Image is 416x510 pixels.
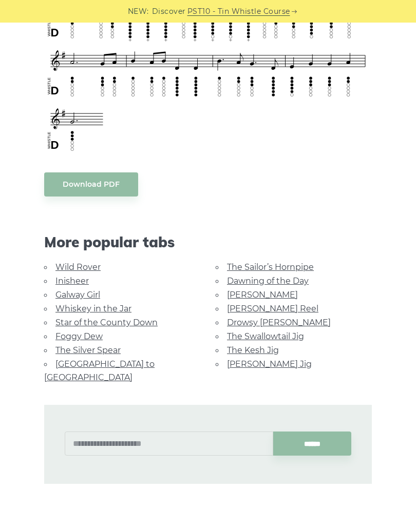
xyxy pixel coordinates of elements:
[187,6,290,17] a: PST10 - Tin Whistle Course
[55,290,100,300] a: Galway Girl
[44,233,372,251] span: More popular tabs
[227,304,318,313] a: [PERSON_NAME] Reel
[152,6,186,17] span: Discover
[227,331,304,341] a: The Swallowtail Jig
[55,262,101,272] a: Wild Rover
[128,6,149,17] span: NEW:
[44,359,155,382] a: [GEOGRAPHIC_DATA] to [GEOGRAPHIC_DATA]
[55,276,89,286] a: Inisheer
[227,345,279,355] a: The Kesh Jig
[227,290,298,300] a: [PERSON_NAME]
[55,345,121,355] a: The Silver Spear
[55,331,103,341] a: Foggy Dew
[227,276,309,286] a: Dawning of the Day
[55,304,131,313] a: Whiskey in the Jar
[227,318,331,327] a: Drowsy [PERSON_NAME]
[227,359,312,369] a: [PERSON_NAME] Jig
[227,262,314,272] a: The Sailor’s Hornpipe
[44,172,138,197] a: Download PDF
[55,318,158,327] a: Star of the County Down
